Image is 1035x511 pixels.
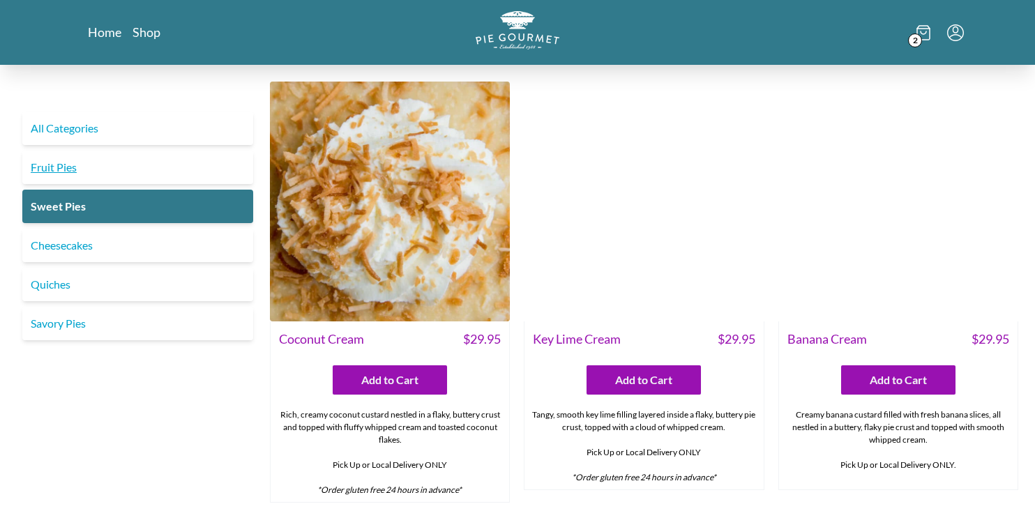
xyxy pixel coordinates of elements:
span: Add to Cart [870,372,927,388]
div: Creamy banana custard filled with fresh banana slices, all nestled in a buttery, flaky pie crust ... [779,403,1018,489]
div: Tangy, smooth key lime filling layered inside a flaky, buttery pie crust, topped with a cloud of ... [524,403,763,489]
span: Coconut Cream [279,330,364,349]
a: Shop [133,24,160,40]
a: Cheesecakes [22,229,253,262]
span: Add to Cart [615,372,672,388]
a: Quiches [22,268,253,301]
span: Banana Cream [787,330,867,349]
span: $ 29.95 [718,330,755,349]
button: Menu [947,24,964,41]
img: logo [476,11,559,49]
a: Logo [476,11,559,54]
div: Rich, creamy coconut custard nestled in a flaky, buttery crust and topped with fluffy whipped cre... [271,403,509,502]
em: *Order gluten free 24 hours in advance* [572,472,716,482]
span: Key Lime Cream [533,330,621,349]
img: Coconut Cream [270,82,510,321]
span: $ 29.95 [972,330,1009,349]
a: Sweet Pies [22,190,253,223]
a: Fruit Pies [22,151,253,184]
span: Add to Cart [361,372,418,388]
span: $ 29.95 [463,330,501,349]
a: Savory Pies [22,307,253,340]
span: 2 [908,33,922,47]
button: Add to Cart [841,365,955,395]
a: All Categories [22,112,253,145]
em: *Order gluten free 24 hours in advance* [317,485,462,495]
a: Home [88,24,121,40]
img: Key Lime Cream [524,82,764,321]
button: Add to Cart [333,365,447,395]
button: Add to Cart [587,365,701,395]
img: Banana Cream [778,82,1018,321]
